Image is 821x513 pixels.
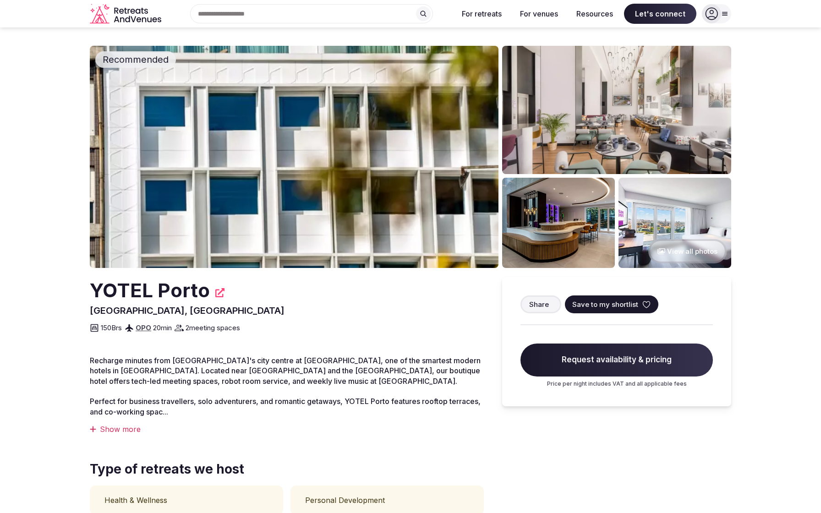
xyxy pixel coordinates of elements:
button: View all photos [648,239,727,263]
button: For retreats [454,4,509,24]
img: Venue cover photo [90,46,498,268]
button: Resources [569,4,620,24]
span: Type of retreats we host [90,460,244,478]
span: Request availability & pricing [520,344,713,377]
div: Recommended [95,51,176,68]
img: Venue gallery photo [618,178,731,268]
a: Visit the homepage [90,4,163,24]
span: Let's connect [624,4,696,24]
button: Share [520,295,561,313]
span: Recharge minutes from [GEOGRAPHIC_DATA]'s city centre at [GEOGRAPHIC_DATA], one of the smartest m... [90,356,481,386]
span: [GEOGRAPHIC_DATA], [GEOGRAPHIC_DATA] [90,305,285,316]
span: 150 Brs [101,323,122,333]
img: Venue gallery photo [502,46,731,174]
span: 2 meeting spaces [186,323,240,333]
span: Recommended [99,53,172,66]
span: Save to my shortlist [572,300,638,309]
button: Save to my shortlist [565,295,658,313]
a: OPO [136,323,151,332]
div: Show more [90,424,484,434]
span: Share [529,300,549,309]
h2: YOTEL Porto [90,277,210,304]
span: Perfect for business travellers, solo adventurers, and romantic getaways, YOTEL Porto features ro... [90,397,481,416]
span: 20 min [153,323,172,333]
img: Venue gallery photo [502,178,615,268]
svg: Retreats and Venues company logo [90,4,163,24]
button: For venues [513,4,565,24]
p: Price per night includes VAT and all applicable fees [520,380,713,388]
